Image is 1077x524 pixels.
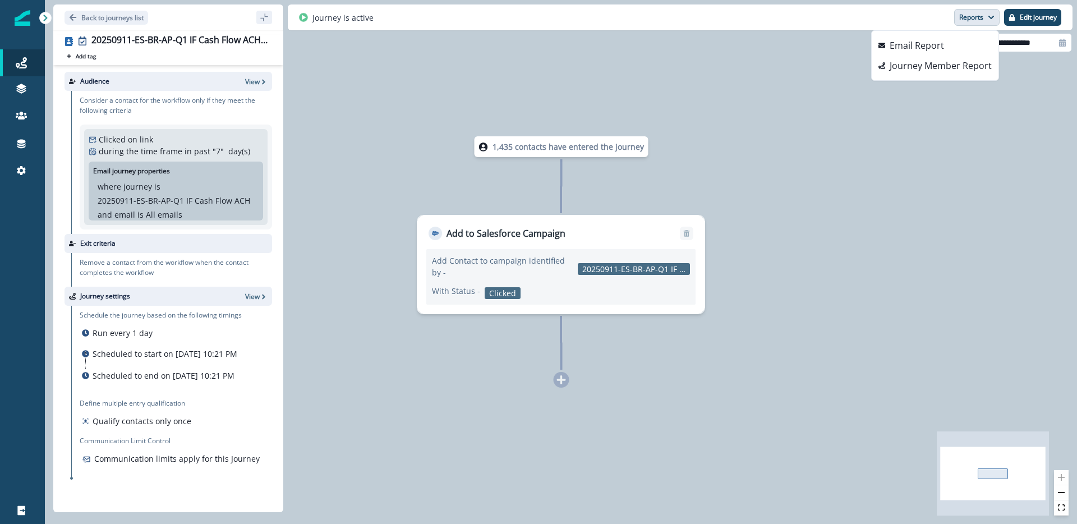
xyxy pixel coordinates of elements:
[99,134,153,145] p: Clicked on link
[454,136,669,157] div: 1,435 contacts have entered the journey
[954,9,1000,26] button: Reports
[417,215,705,314] div: Add to Salesforce CampaignRemoveAdd Contact to campaign identified by -20250911-ES-BR-AP-Q1 IF Ca...
[91,35,268,47] div: 20250911-ES-BR-AP-Q1 IF Cash Flow ACH /SUCCESS: CLICKED
[80,398,194,408] p: Define multiple entry qualification
[1054,500,1069,516] button: fit view
[94,453,260,465] p: Communication limits apply for this Journey
[65,11,148,25] button: Go back
[485,287,521,299] p: Clicked
[80,76,109,86] p: Audience
[561,159,561,213] g: Edge from node-dl-count to 8790e97e-9025-4dd7-8d19-b9a7446b31c3
[256,11,272,24] button: sidebar collapse toggle
[98,181,152,192] p: where journey
[245,77,260,86] p: View
[146,209,182,220] p: All emails
[80,291,130,301] p: Journey settings
[890,59,992,72] p: Journey Member Report
[245,292,260,301] p: View
[245,292,268,301] button: View
[93,415,191,427] p: Qualify contacts only once
[154,181,160,192] p: is
[80,238,116,249] p: Exit criteria
[137,209,144,220] p: is
[578,263,690,275] p: 20250911-ES-BR-AP-Q1 IF Cash Flow ACH
[93,327,153,339] p: Run every 1 day
[93,166,170,176] p: Email journey properties
[213,145,224,157] p: " 7 "
[1054,485,1069,500] button: zoom out
[76,53,96,59] p: Add tag
[245,77,268,86] button: View
[93,348,237,360] p: Scheduled to start on [DATE] 10:21 PM
[185,145,210,157] p: in past
[561,316,561,370] g: Edge from 8790e97e-9025-4dd7-8d19-b9a7446b31c3 to node-add-under-d24695c7-e03a-488e-b50a-3ef183ce...
[228,145,250,157] p: day(s)
[99,145,182,157] p: during the time frame
[80,436,272,446] p: Communication Limit Control
[1004,9,1061,26] button: Edit journey
[432,255,573,278] p: Add Contact to campaign identified by -
[65,52,98,61] button: Add tag
[93,370,234,381] p: Scheduled to end on [DATE] 10:21 PM
[98,195,250,206] p: 20250911-ES-BR-AP-Q1 IF Cash Flow ACH
[1020,13,1057,21] p: Edit journey
[80,95,272,116] p: Consider a contact for the workflow only if they meet the following criteria
[80,310,242,320] p: Schedule the journey based on the following timings
[447,227,565,240] p: Add to Salesforce Campaign
[81,13,144,22] p: Back to journeys list
[312,12,374,24] p: Journey is active
[98,209,135,220] p: and email
[493,141,644,153] p: 1,435 contacts have entered the journey
[890,39,944,52] p: Email Report
[432,285,480,297] p: With Status -
[80,258,272,278] p: Remove a contact from the workflow when the contact completes the workflow
[15,10,30,26] img: Inflection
